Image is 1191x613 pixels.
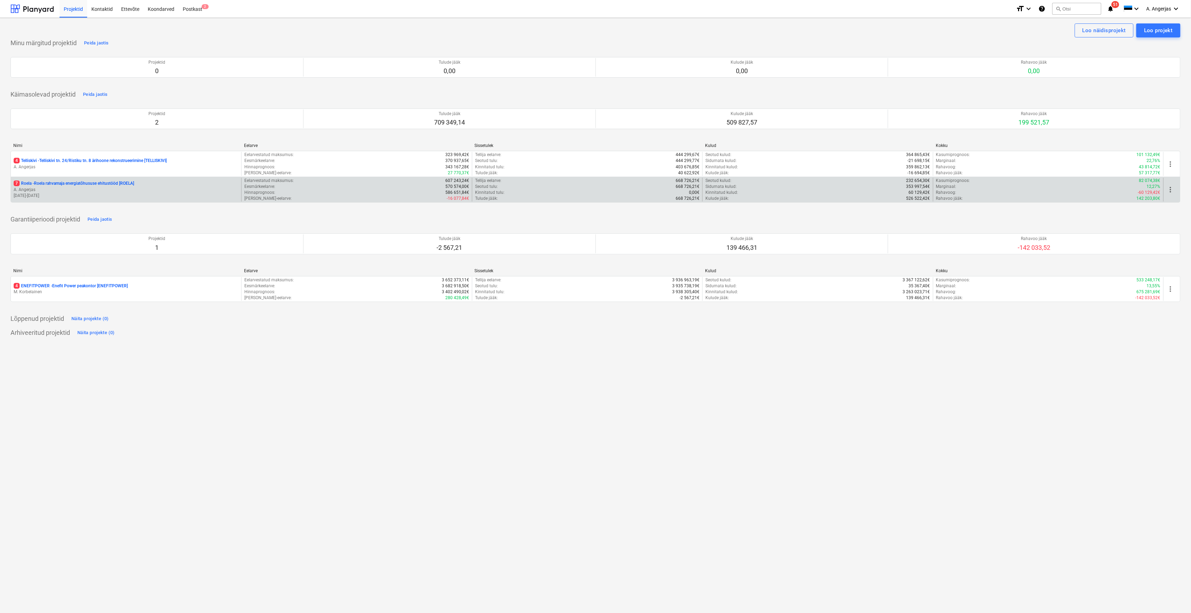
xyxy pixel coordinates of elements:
[475,170,498,176] p: Tulude jääk :
[726,236,757,242] p: Kulude jääk
[726,244,757,252] p: 139 466,31
[1172,5,1180,13] i: keyboard_arrow_down
[1136,295,1161,301] p: -142 033,52€
[1056,6,1061,12] span: search
[439,67,460,75] p: 0,00
[705,295,729,301] p: Kulude jääk :
[442,277,469,283] p: 3 652 373,11€
[705,190,738,196] p: Kinnitatud kulud :
[705,196,729,202] p: Kulude jääk :
[705,268,930,273] div: Kulud
[1166,185,1175,194] span: more_vert
[1137,277,1161,283] p: 533 248,17€
[936,158,956,164] p: Marginaal :
[705,143,930,148] div: Kulud
[445,158,469,164] p: 370 937,65€
[475,152,501,158] p: Tellija eelarve :
[936,164,956,170] p: Rahavoog :
[676,152,699,158] p: 444 299,67€
[705,184,737,190] p: Sidumata kulud :
[244,295,292,301] p: [PERSON_NAME]-eelarve :
[909,190,930,196] p: 60 129,42€
[475,158,498,164] p: Seotud tulu :
[244,283,275,289] p: Eesmärkeelarve :
[689,190,699,196] p: 0,00€
[149,111,166,117] p: Projektid
[1016,5,1024,13] i: format_size
[1133,5,1141,13] i: keyboard_arrow_down
[14,158,20,163] span: 4
[705,152,731,158] p: Seotud kulud :
[244,184,275,190] p: Eesmärkeelarve :
[445,295,469,301] p: 280 428,49€
[1112,1,1119,8] span: 51
[149,244,166,252] p: 1
[1024,5,1033,13] i: keyboard_arrow_down
[906,164,930,170] p: 359 862,13€
[909,283,930,289] p: 35 367,40€
[475,190,504,196] p: Kinnitatud tulu :
[475,184,498,190] p: Seotud tulu :
[936,196,963,202] p: Rahavoo jääk :
[1018,236,1051,242] p: Rahavoo jääk
[14,158,167,164] p: Telliskivi - Telliskivi tn. 24/Ristiku tn. 8 ärihoone rekonstrueerimine [TELLISKIVI]
[705,178,731,184] p: Seotud kulud :
[445,190,469,196] p: 586 651,84€
[442,283,469,289] p: 3 682 918,50€
[439,59,460,65] p: Tulude jääk
[936,143,1161,148] div: Kokku
[672,289,699,295] p: 3 938 305,40€
[244,164,275,170] p: Hinnaprognoos :
[71,315,109,323] div: Näita projekte (0)
[678,170,699,176] p: 40 622,92€
[705,283,737,289] p: Sidumata kulud :
[244,152,294,158] p: Eelarvestatud maksumus :
[14,283,20,289] span: 4
[705,289,738,295] p: Kinnitatud kulud :
[88,216,112,224] div: Peida jaotis
[1139,170,1161,176] p: 57 317,77€
[475,277,501,283] p: Tellija eelarve :
[14,283,238,295] div: 4ENEFITPOWER -Enefit Power peakontor [ENEFITPOWER]M. Korbelainen
[1147,6,1171,12] span: A. Angerjas
[149,59,166,65] p: Projektid
[908,170,930,176] p: -16 694,85€
[244,170,292,176] p: [PERSON_NAME]-eelarve :
[1139,178,1161,184] p: 82 074,38€
[1019,111,1050,117] p: Rahavoo jääk
[11,39,77,47] p: Minu märgitud projektid
[14,193,238,199] p: [DATE] - [DATE]
[705,158,737,164] p: Sidumata kulud :
[1075,23,1134,37] button: Loo näidisprojekt
[705,170,729,176] p: Kulude jääk :
[202,4,209,9] span: 2
[936,268,1161,273] div: Kokku
[14,164,238,170] p: A. Angerjas
[906,152,930,158] p: 364 865,43€
[475,143,700,148] div: Sissetulek
[475,289,504,295] p: Kinnitatud tulu :
[11,90,76,99] p: Käimasolevad projektid
[11,215,80,224] p: Garantiiperioodi projektid
[680,295,699,301] p: -2 567,21€
[1166,160,1175,168] span: more_vert
[475,164,504,170] p: Kinnitatud tulu :
[13,268,238,273] div: Nimi
[1018,244,1051,252] p: -142 033,52
[676,184,699,190] p: 668 726,21€
[936,178,970,184] p: Kasumiprognoos :
[1166,285,1175,293] span: more_vert
[705,164,738,170] p: Kinnitatud kulud :
[1019,118,1050,127] p: 199 521,57
[731,59,753,65] p: Kulude jääk
[903,277,930,283] p: 3 367 122,62€
[475,283,498,289] p: Seotud tulu :
[244,277,294,283] p: Eelarvestatud maksumus :
[906,178,930,184] p: 232 654,30€
[14,158,238,170] div: 4Telliskivi -Telliskivi tn. 24/Ristiku tn. 8 ärihoone rekonstrueerimine [TELLISKIVI]A. Angerjas
[906,295,930,301] p: 139 466,31€
[672,283,699,289] p: 3 935 738,19€
[82,37,110,49] button: Peida jaotis
[84,39,109,47] div: Peida jaotis
[76,327,117,338] button: Näita projekte (0)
